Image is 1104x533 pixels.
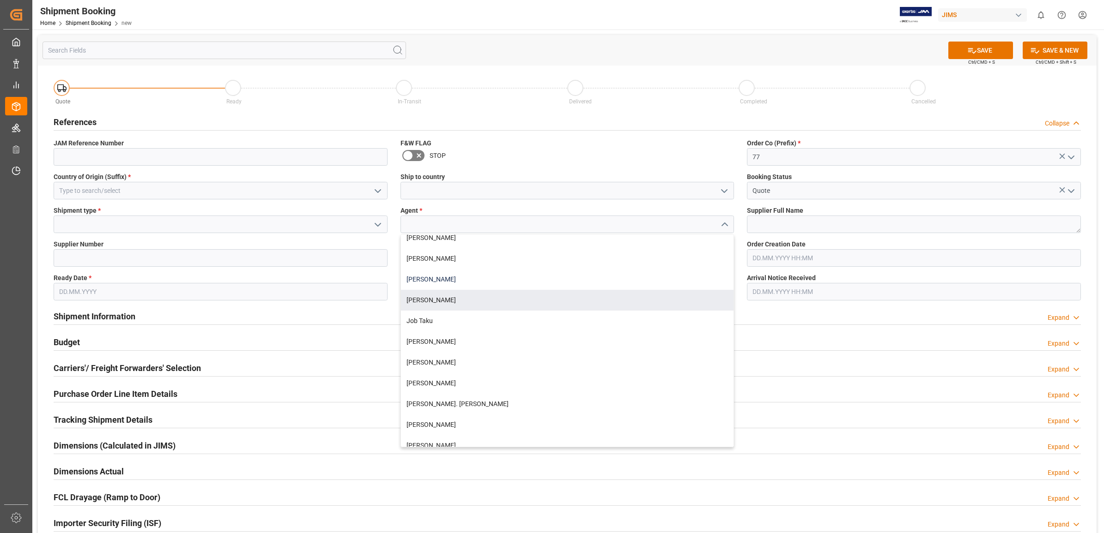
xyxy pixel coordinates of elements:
[1048,494,1069,503] div: Expand
[54,439,176,452] h2: Dimensions (Calculated in JIMS)
[54,413,152,426] h2: Tracking Shipment Details
[401,311,734,331] div: Job Taku
[54,240,103,249] span: Supplier Number
[1063,184,1077,198] button: open menu
[400,206,422,216] span: Agent
[401,248,734,269] div: [PERSON_NAME]
[401,394,734,414] div: [PERSON_NAME]. [PERSON_NAME]
[747,206,803,216] span: Supplier Full Name
[747,283,1081,300] input: DD.MM.YYYY HH:MM
[911,98,936,105] span: Cancelled
[968,59,995,66] span: Ctrl/CMD + S
[55,98,70,105] span: Quote
[401,352,734,373] div: [PERSON_NAME]
[370,184,384,198] button: open menu
[938,8,1027,22] div: JIMS
[740,98,767,105] span: Completed
[401,414,734,435] div: [PERSON_NAME]
[1031,5,1051,25] button: show 0 new notifications
[226,98,242,105] span: Ready
[398,98,421,105] span: In-Transit
[54,388,177,400] h2: Purchase Order Line Item Details
[938,6,1031,24] button: JIMS
[54,273,91,283] span: Ready Date
[1063,150,1077,164] button: open menu
[717,217,731,232] button: close menu
[54,116,97,128] h2: References
[370,217,384,232] button: open menu
[401,435,734,456] div: [PERSON_NAME]
[40,4,132,18] div: Shipment Booking
[42,42,406,59] input: Search Fields
[1036,59,1076,66] span: Ctrl/CMD + Shift + S
[66,20,111,26] a: Shipment Booking
[1048,390,1069,400] div: Expand
[717,184,731,198] button: open menu
[54,336,80,348] h2: Budget
[747,249,1081,267] input: DD.MM.YYYY HH:MM
[401,373,734,394] div: [PERSON_NAME]
[401,228,734,248] div: [PERSON_NAME]
[401,331,734,352] div: [PERSON_NAME]
[1048,442,1069,452] div: Expand
[54,491,160,503] h2: FCL Drayage (Ramp to Door)
[401,290,734,311] div: [PERSON_NAME]
[54,310,135,323] h2: Shipment Information
[1048,339,1069,348] div: Expand
[1048,416,1069,426] div: Expand
[430,151,446,161] span: STOP
[1048,365,1069,374] div: Expand
[54,138,124,148] span: JAM Reference Number
[1045,119,1069,128] div: Collapse
[400,138,431,148] span: F&W FLAG
[400,172,445,182] span: Ship to country
[747,172,792,182] span: Booking Status
[401,269,734,290] div: [PERSON_NAME]
[54,465,124,478] h2: Dimensions Actual
[1048,520,1069,529] div: Expand
[948,42,1013,59] button: SAVE
[1048,313,1069,323] div: Expand
[40,20,55,26] a: Home
[54,362,201,374] h2: Carriers'/ Freight Forwarders' Selection
[747,273,816,283] span: Arrival Notice Received
[1048,468,1069,478] div: Expand
[900,7,932,23] img: Exertis%20JAM%20-%20Email%20Logo.jpg_1722504956.jpg
[54,517,161,529] h2: Importer Security Filing (ISF)
[54,172,131,182] span: Country of Origin (Suffix)
[54,182,388,199] input: Type to search/select
[54,206,101,216] span: Shipment type
[747,138,801,148] span: Order Co (Prefix)
[569,98,592,105] span: Delivered
[54,283,388,300] input: DD.MM.YYYY
[1051,5,1072,25] button: Help Center
[1023,42,1087,59] button: SAVE & NEW
[747,240,806,249] span: Order Creation Date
